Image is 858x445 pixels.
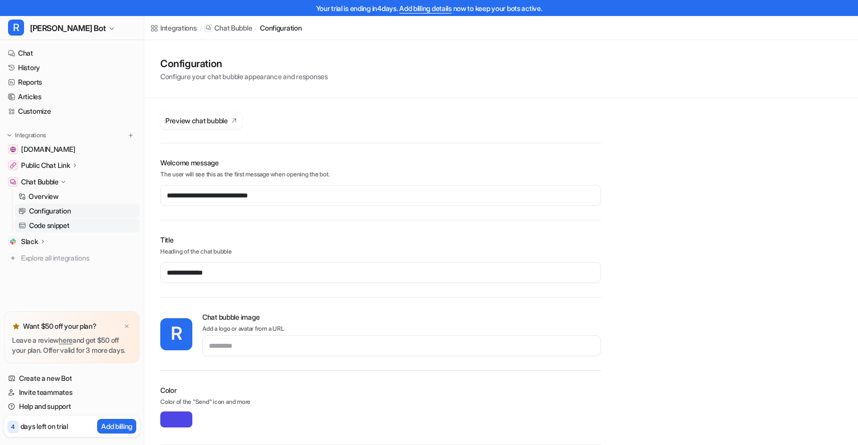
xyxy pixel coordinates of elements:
[202,312,601,322] h2: Chat bubble image
[160,112,242,129] button: Preview chat bubble
[4,142,140,156] a: getrella.com[DOMAIN_NAME]
[12,335,132,355] p: Leave a review and get $50 off your plan. Offer valid for 3 more days.
[11,422,15,431] p: 4
[4,90,140,104] a: Articles
[12,322,20,330] img: star
[21,160,70,170] p: Public Chat Link
[15,204,140,218] a: Configuration
[200,24,202,33] span: /
[15,131,46,139] p: Integrations
[160,397,601,409] p: Color of the "Send" icon and more
[4,399,140,413] a: Help and support
[4,104,140,118] a: Customize
[160,235,601,245] h2: Title
[160,170,601,179] p: The user will see this as the first message when opening the bot.
[160,56,328,71] h1: Configuration
[101,421,132,431] p: Add billing
[160,71,328,82] p: Configure your chat bubble appearance and responses
[150,23,197,33] a: Integrations
[59,336,73,344] a: here
[97,419,136,433] button: Add billing
[260,23,302,33] a: configuration
[10,146,16,152] img: getrella.com
[124,323,130,330] img: x
[8,20,24,36] span: R
[8,253,18,263] img: explore all integrations
[160,157,601,168] h2: Welcome message
[30,21,106,35] span: [PERSON_NAME] Bot
[21,421,68,431] p: days left on trial
[10,162,16,168] img: Public Chat Link
[165,115,228,126] span: Preview chat bubble
[29,206,71,216] p: Configuration
[160,247,601,256] p: Heading of the chat bubble
[21,250,136,266] span: Explore all integrations
[214,23,252,33] p: Chat Bubble
[21,237,38,247] p: Slack
[4,371,140,385] a: Create a new Bot
[160,318,192,350] span: R
[23,321,97,331] p: Want $50 off your plan?
[21,177,59,187] p: Chat Bubble
[204,23,252,33] a: Chat Bubble
[4,75,140,89] a: Reports
[4,251,140,265] a: Explore all integrations
[29,220,70,231] p: Code snippet
[4,130,49,140] button: Integrations
[4,46,140,60] a: Chat
[15,218,140,233] a: Code snippet
[127,132,134,139] img: menu_add.svg
[10,239,16,245] img: Slack
[10,179,16,185] img: Chat Bubble
[21,144,75,154] span: [DOMAIN_NAME]
[15,189,140,203] a: Overview
[160,23,197,33] div: Integrations
[29,191,59,201] p: Overview
[255,24,257,33] span: /
[6,132,13,139] img: expand menu
[399,4,452,13] a: Add billing details
[4,61,140,75] a: History
[202,324,601,333] p: Add a logo or avatar from a URL
[160,385,601,395] h2: Color
[4,385,140,399] a: Invite teammates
